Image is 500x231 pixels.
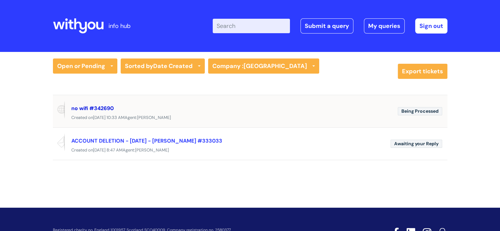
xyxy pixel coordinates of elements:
[213,18,447,34] div: | -
[53,133,65,151] span: Reported via email
[244,62,307,70] strong: [GEOGRAPHIC_DATA]
[213,19,290,33] input: Search
[364,18,405,34] a: My queries
[137,115,171,120] span: [PERSON_NAME]
[93,147,123,153] span: [DATE] 8:47 AM
[153,62,193,70] b: Date Created
[71,105,114,112] a: no wifi #342690
[300,18,353,34] a: Submit a query
[53,114,447,122] div: Created on Agent:
[71,137,222,144] a: ACCOUNT DELETION - [DATE] - [PERSON_NAME] #333033
[135,147,169,153] span: [PERSON_NAME]
[398,107,442,115] span: Being Processed
[415,18,447,34] a: Sign out
[208,58,319,74] a: Company :[GEOGRAPHIC_DATA]
[93,115,125,120] span: [DATE] 10:33 AM
[53,146,447,154] div: Created on Agent:
[391,140,442,148] span: Awaiting your Reply
[53,101,65,119] span: Reported via portal
[398,64,447,79] a: Export tickets
[53,58,117,74] a: Open or Pending
[108,21,131,31] p: info hub
[121,58,205,74] a: Sorted byDate Created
